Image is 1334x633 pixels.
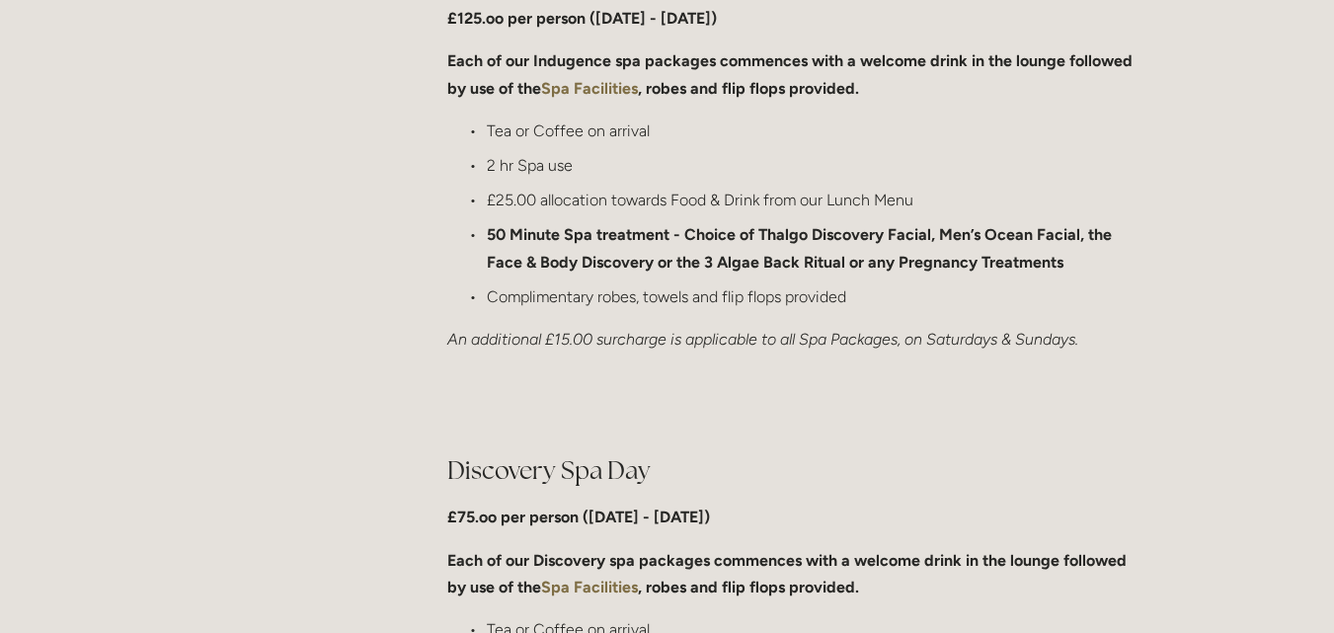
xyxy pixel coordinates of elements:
strong: £75.oo per person ([DATE] - [DATE]) [447,508,710,526]
p: 2 hr Spa use [487,152,1139,179]
p: £25.00 allocation towards Food & Drink from our Lunch Menu [487,187,1139,213]
h2: Discovery Spa Day [447,453,1139,488]
strong: 50 Minute Spa treatment - Choice of Thalgo Discovery Facial, Men’s Ocean Facial, the Face & Body ... [487,225,1116,271]
em: An additional £15.00 surcharge is applicable to all Spa Packages, on Saturdays & Sundays. [447,330,1078,349]
strong: £125.oo per person ([DATE] - [DATE]) [447,9,717,28]
p: Complimentary robes, towels and flip flops provided [487,283,1139,310]
strong: Each of our Discovery spa packages commences with a welcome drink in the lounge followed by use o... [447,551,1131,596]
strong: , robes and flip flops provided. [638,578,859,596]
strong: Each of our Indugence spa packages commences with a welcome drink in the lounge followed by use o... [447,51,1137,97]
a: Spa Facilities [541,578,638,596]
strong: , robes and flip flops provided. [638,79,859,98]
p: Tea or Coffee on arrival [487,118,1139,144]
a: Spa Facilities [541,79,638,98]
